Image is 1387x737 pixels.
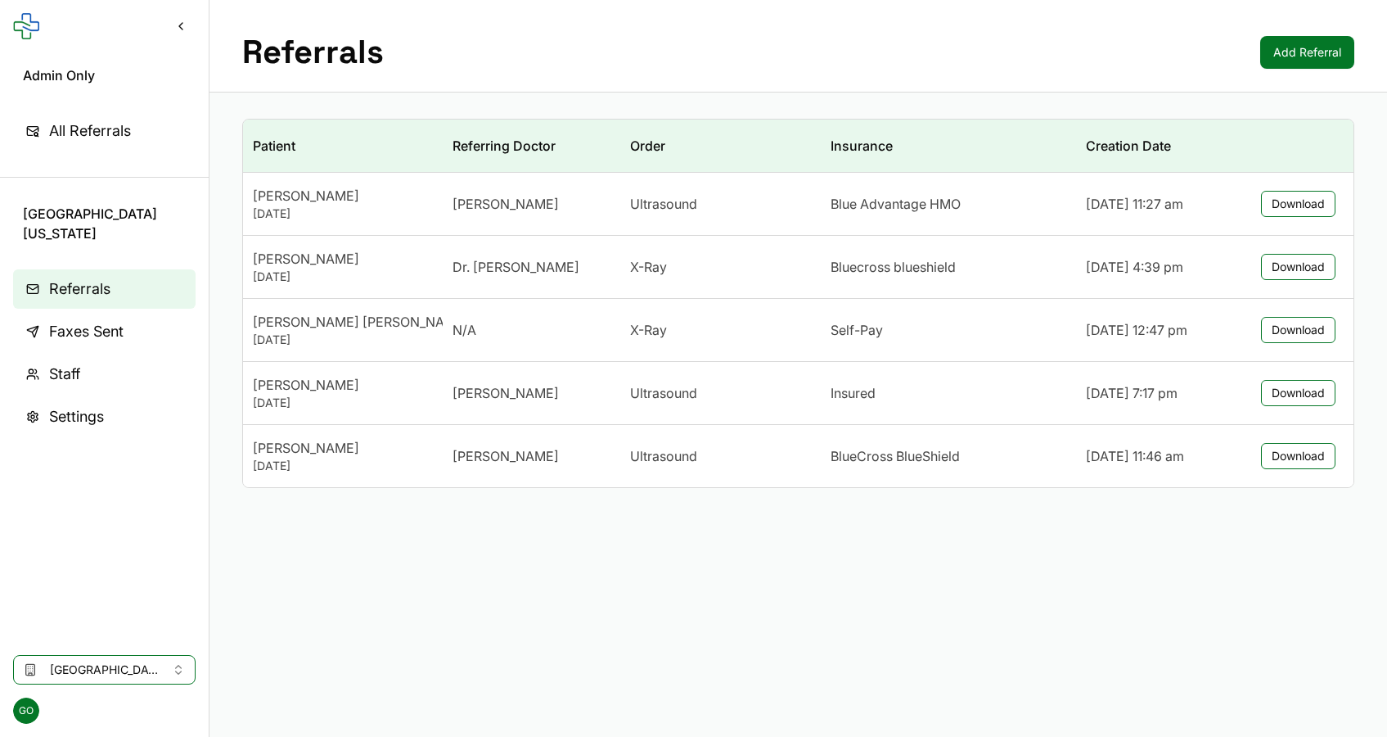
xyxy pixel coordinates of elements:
[1261,443,1335,469] button: Download
[453,383,559,403] span: [PERSON_NAME]
[13,111,196,151] a: All Referrals
[1260,36,1354,69] a: Add Referral
[166,11,196,41] button: Collapse sidebar
[1086,383,1233,403] div: [DATE] 7:17 pm
[49,120,131,142] span: All Referrals
[13,397,196,436] a: Settings
[1086,320,1233,340] div: [DATE] 12:47 pm
[1261,254,1335,280] button: Download
[831,446,960,466] span: BlueCross BlueShield
[253,438,433,458] div: [PERSON_NAME]
[23,204,186,243] span: [GEOGRAPHIC_DATA][US_STATE]
[1261,380,1335,406] button: Download
[243,120,443,173] th: Patient
[1086,446,1233,466] div: [DATE] 11:46 am
[630,446,697,466] span: Ultrasound
[630,257,667,277] span: X-Ray
[49,320,124,343] span: Faxes Sent
[253,186,433,206] div: [PERSON_NAME]
[49,363,80,386] span: Staff
[1086,194,1233,214] div: [DATE] 11:27 am
[253,395,433,411] div: [DATE]
[630,194,697,214] span: Ultrasound
[821,120,1076,173] th: Insurance
[453,257,579,277] span: Dr. [PERSON_NAME]
[831,383,876,403] span: Insured
[13,655,196,685] button: Select clinic
[13,269,196,309] a: Referrals
[1261,191,1335,217] button: Download
[13,312,196,351] a: Faxes Sent
[620,120,820,173] th: Order
[242,33,384,72] h1: Referrals
[253,206,433,222] div: [DATE]
[253,332,433,348] div: [DATE]
[253,269,433,285] div: [DATE]
[1086,257,1233,277] div: [DATE] 4:39 pm
[831,320,883,340] span: Self-Pay
[49,405,104,428] span: Settings
[630,383,697,403] span: Ultrasound
[1261,317,1335,343] button: Download
[49,278,110,301] span: Referrals
[453,194,559,214] span: [PERSON_NAME]
[13,698,39,724] span: GO
[453,446,559,466] span: [PERSON_NAME]
[443,120,620,173] th: Referring Doctor
[23,66,186,85] span: Admin Only
[630,320,667,340] span: X-Ray
[831,194,961,214] span: Blue Advantage HMO
[253,312,433,332] div: [PERSON_NAME] [PERSON_NAME]
[13,355,196,394] a: Staff
[253,249,433,269] div: [PERSON_NAME]
[453,320,476,340] span: N/A
[50,662,159,678] span: [GEOGRAPHIC_DATA][US_STATE]
[253,458,433,474] div: [DATE]
[1076,120,1243,173] th: Creation Date
[831,257,956,277] span: Bluecross blueshield
[253,375,433,395] div: [PERSON_NAME]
